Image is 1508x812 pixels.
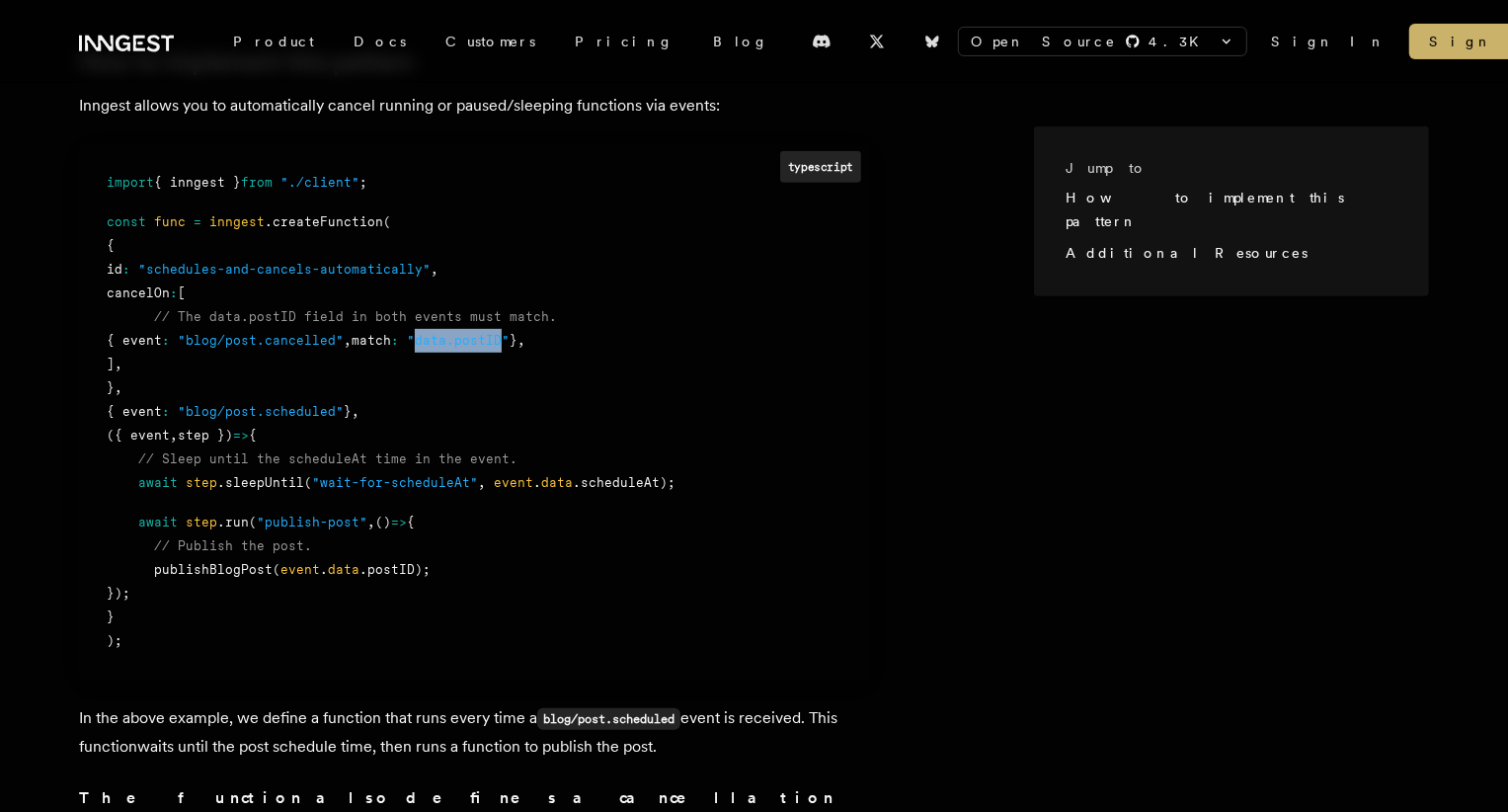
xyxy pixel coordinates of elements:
span: const [107,214,146,229]
p: In the above example, we define a function that runs every time a event is received. This functio... [79,704,869,761]
span: event [280,562,320,577]
a: Additional Resources [1066,245,1308,261]
div: Product [213,24,334,59]
span: "schedules-and-cancels-automatically" [138,262,431,277]
span: () [375,515,391,529]
span: [ [178,285,186,300]
span: { inngest } [154,175,241,190]
span: await [138,515,178,529]
span: "blog/post.scheduled" [178,404,344,419]
span: inngest [209,214,265,229]
span: event [494,475,533,490]
span: .postID); [359,562,431,577]
span: await [138,475,178,490]
span: step [186,515,217,529]
span: step }) [178,428,233,443]
span: // Sleep until the scheduleAt time in the event. [138,451,517,466]
span: => [391,515,407,529]
a: Sign In [1271,32,1386,51]
span: ( [304,475,312,490]
span: , [170,428,178,443]
span: , [478,475,486,490]
span: "./client" [280,175,359,190]
span: data [541,475,573,490]
span: ({ event [107,428,170,443]
span: , [517,333,525,348]
span: cancelOn [107,285,170,300]
span: : [170,285,178,300]
a: How to implement this pattern [1066,190,1344,229]
span: ( [249,515,257,529]
span: . [533,475,541,490]
a: Customers [426,24,555,59]
span: => [233,428,249,443]
span: data [328,562,359,577]
span: : [162,404,170,419]
span: : [122,262,130,277]
span: "blog/post.cancelled" [178,333,344,348]
span: } [107,380,115,395]
code: blog/post.scheduled [537,708,680,730]
span: { [249,428,257,443]
h3: Jump to [1066,158,1382,178]
span: } [107,609,115,624]
span: from [241,175,273,190]
a: Bluesky [911,26,954,57]
span: ( [383,214,391,229]
a: Discord [800,26,843,57]
span: "data.postID" [407,333,510,348]
span: match [352,333,391,348]
span: ] [107,357,115,371]
span: import [107,175,154,190]
span: ( [273,562,280,577]
span: .run [217,515,249,529]
span: . [320,562,328,577]
a: Docs [334,24,426,59]
span: id [107,262,122,277]
span: { event [107,404,162,419]
span: // The data.postID field in both events must match. [154,309,557,324]
span: .scheduleAt); [573,475,675,490]
span: , [115,357,122,371]
span: } [510,333,517,348]
span: "wait-for-scheduleAt" [312,475,478,490]
span: { [107,238,115,253]
span: .sleepUntil [217,475,304,490]
span: , [431,262,438,277]
div: typescript [780,151,861,182]
span: Open Source [971,32,1117,51]
span: { event [107,333,162,348]
a: X [855,26,899,57]
span: , [352,404,359,419]
span: "publish-post" [257,515,367,529]
span: .createFunction [265,214,383,229]
a: Pricing [555,24,693,59]
span: , [115,380,122,395]
p: Inngest allows you to automatically cancel running or paused/sleeping functions via events: [79,92,869,120]
span: publishBlogPost [154,562,273,577]
a: Blog [693,24,788,59]
span: : [162,333,170,348]
span: }); [107,586,130,601]
span: 4.3 K [1149,32,1211,51]
span: : [391,333,399,348]
span: { [407,515,415,529]
span: } [344,404,352,419]
span: , [367,515,375,529]
span: func [154,214,186,229]
span: step [186,475,217,490]
span: , [344,333,352,348]
span: ; [359,175,367,190]
span: = [194,214,201,229]
span: // Publish the post. [154,538,312,553]
span: ); [107,633,122,648]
